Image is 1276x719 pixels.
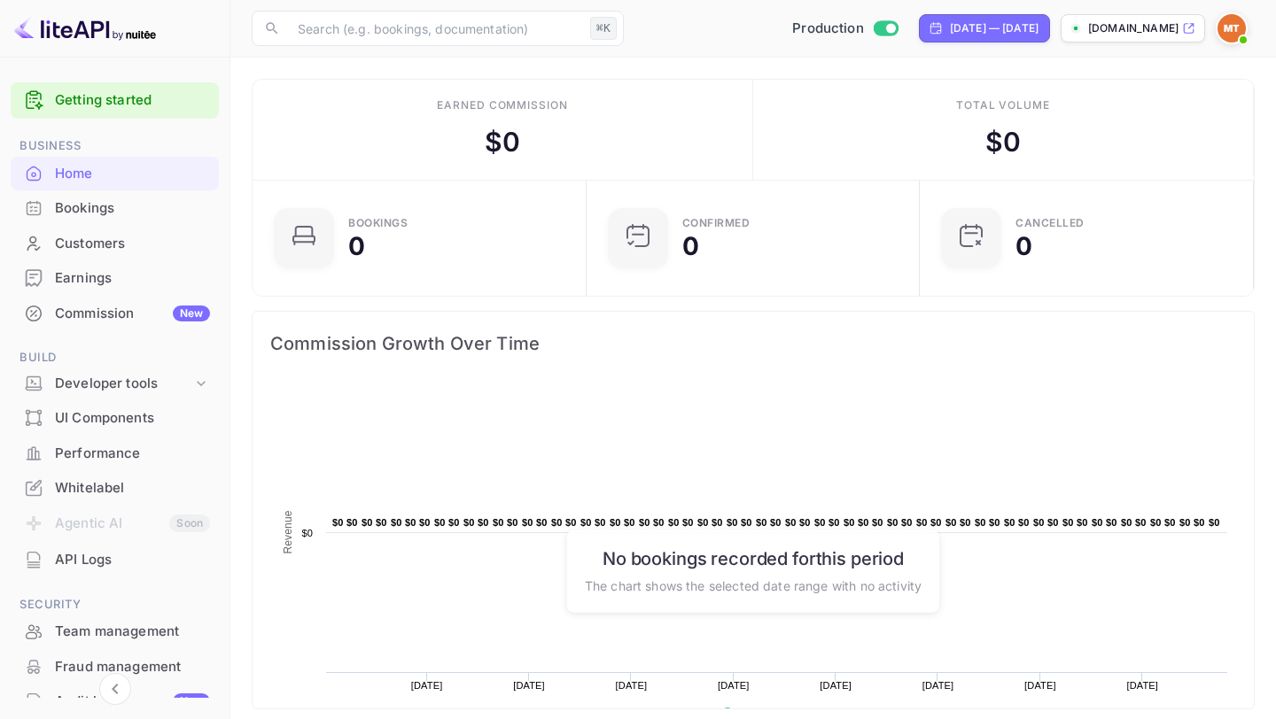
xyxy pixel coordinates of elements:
text: $0 [434,517,446,528]
text: $0 [844,517,855,528]
span: Build [11,348,219,367]
div: Confirmed [682,218,751,228]
text: $0 [770,517,782,528]
div: Developer tools [55,374,192,394]
text: $0 [448,517,460,528]
span: Commission Growth Over Time [270,329,1236,358]
text: $0 [346,517,358,528]
text: $0 [697,517,709,528]
div: Customers [11,227,219,261]
text: $0 [916,517,928,528]
div: Bookings [11,191,219,226]
text: $0 [960,517,971,528]
div: Bookings [55,198,210,219]
text: $0 [712,517,723,528]
div: Fraud management [11,650,219,684]
text: $0 [1092,517,1103,528]
text: $0 [930,517,942,528]
div: Getting started [11,82,219,119]
a: UI Components [11,401,219,434]
text: $0 [565,517,577,528]
a: Audit logsNew [11,684,219,717]
div: UI Components [55,408,210,429]
text: $0 [1121,517,1132,528]
div: Home [55,164,210,184]
div: Whitelabel [55,478,210,499]
img: LiteAPI logo [14,14,156,43]
img: Minerave Travel [1218,14,1246,43]
text: $0 [741,517,752,528]
text: $0 [595,517,606,528]
div: $ 0 [485,122,520,162]
div: $ 0 [985,122,1021,162]
text: $0 [493,517,504,528]
span: Security [11,595,219,615]
text: $0 [1047,517,1059,528]
a: Performance [11,437,219,469]
div: New [173,693,210,709]
div: 0 [348,234,365,259]
text: $0 [362,517,373,528]
div: Performance [11,437,219,471]
text: [DATE] [718,680,750,691]
p: The chart shows the selected date range with no activity [585,576,922,594]
input: Search (e.g. bookings, documentation) [287,11,583,46]
text: $0 [858,517,869,528]
div: 0 [1015,234,1032,259]
text: $0 [1062,517,1074,528]
div: Earnings [55,268,210,289]
div: Earnings [11,261,219,296]
text: $0 [1150,517,1162,528]
text: $0 [639,517,650,528]
text: $0 [478,517,489,528]
text: [DATE] [820,680,852,691]
div: Commission [55,304,210,324]
text: $0 [1018,517,1030,528]
text: $0 [1164,517,1176,528]
div: Switch to Sandbox mode [785,19,905,39]
text: $0 [872,517,883,528]
text: $0 [419,517,431,528]
span: Business [11,136,219,156]
div: API Logs [11,543,219,577]
a: Customers [11,227,219,259]
text: $0 [727,517,738,528]
text: [DATE] [922,680,954,691]
div: [DATE] — [DATE] [950,20,1039,36]
text: $0 [1179,517,1191,528]
div: Developer tools [11,368,219,399]
text: $0 [829,517,840,528]
text: $0 [463,517,475,528]
text: $0 [785,517,797,528]
text: $0 [1209,517,1220,528]
div: Performance [55,444,210,464]
div: CANCELLED [1015,218,1085,228]
text: $0 [391,517,402,528]
text: $0 [901,517,913,528]
div: Fraud management [55,657,210,677]
text: $0 [610,517,621,528]
a: Fraud management [11,650,219,683]
div: Customers [55,234,210,254]
a: Earnings [11,261,219,294]
text: $0 [682,517,694,528]
text: $0 [301,528,313,538]
text: $0 [624,517,635,528]
text: $0 [1194,517,1205,528]
a: Home [11,157,219,189]
text: Revenue [282,510,294,553]
a: Bookings [11,191,219,224]
text: $0 [756,517,767,528]
text: $0 [887,517,899,528]
text: [DATE] [1024,680,1056,691]
text: [DATE] [1126,680,1158,691]
div: Bookings [348,218,408,228]
div: Team management [11,615,219,649]
text: [DATE] [513,680,545,691]
text: $0 [799,517,811,528]
text: $0 [507,517,518,528]
div: Whitelabel [11,471,219,506]
text: $0 [814,517,826,528]
a: API Logs [11,543,219,576]
div: UI Components [11,401,219,436]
